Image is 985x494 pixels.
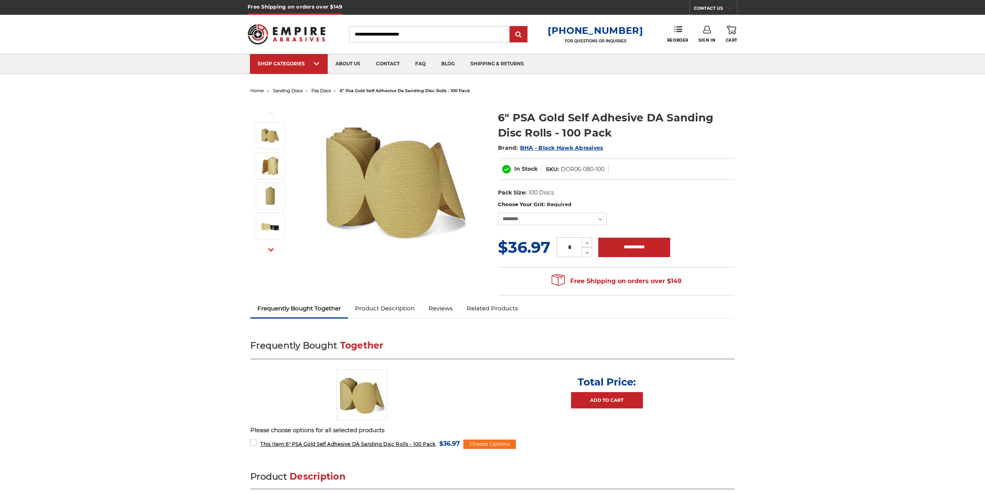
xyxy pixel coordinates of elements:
[317,102,473,258] img: 6" DA Sanding Discs on a Roll
[463,54,532,74] a: shipping & returns
[262,105,280,122] button: Previous
[262,242,280,258] button: Next
[547,201,571,207] small: Required
[260,126,280,145] img: 6" DA Sanding Discs on a Roll
[548,39,643,44] p: FOR QUESTIONS OR INQUIRIES
[328,54,368,74] a: about us
[439,438,460,449] span: $36.97
[250,471,287,482] span: Product
[699,38,715,43] span: Sign In
[340,340,384,351] span: Together
[290,471,346,482] span: Description
[726,38,737,43] span: Cart
[273,88,302,93] a: sanding discs
[463,440,516,449] div: Choose Options
[498,201,735,208] label: Choose Your Grit:
[407,54,433,74] a: faq
[460,300,525,317] a: Related Products
[422,300,460,317] a: Reviews
[498,189,527,197] dt: Pack Size:
[258,61,320,67] div: SHOP CATEGORIES
[248,19,325,49] img: Empire Abrasives
[498,110,735,140] h1: 6" PSA Gold Self Adhesive DA Sanding Disc Rolls - 100 Pack
[498,144,518,151] span: Brand:
[340,88,470,93] span: 6" psa gold self adhesive da sanding disc rolls - 100 pack
[571,392,643,408] a: Add to Cart
[552,273,681,289] span: Free Shipping on orders over $149
[260,156,280,175] img: 6" Roll of Gold PSA Discs
[498,238,550,257] span: $36.97
[667,26,688,42] a: Reorder
[260,441,286,447] strong: This Item:
[514,165,538,172] span: In Stock
[578,376,636,388] p: Total Price:
[561,165,604,173] dd: DOR06-080-100
[529,189,554,197] dd: 100 Discs
[694,4,737,15] a: CONTACT US
[250,340,337,351] span: Frequently Bought
[546,165,559,173] dt: SKU:
[433,54,463,74] a: blog
[337,370,387,420] img: 6" DA Sanding Discs on a Roll
[348,300,422,317] a: Product Description
[667,38,688,43] span: Reorder
[548,25,643,36] a: [PHONE_NUMBER]
[520,144,603,151] a: BHA - Black Hawk Abrasives
[250,426,735,435] p: Please choose options for all selected products
[250,88,264,93] a: home
[368,54,407,74] a: contact
[250,300,348,317] a: Frequently Bought Together
[260,217,280,236] img: Black Hawk Abrasives 6" Gold Sticky Back PSA Discs
[311,88,331,93] a: psa discs
[260,441,436,447] span: 6" PSA Gold Self Adhesive DA Sanding Disc Rolls - 100 Pack
[260,186,280,206] img: 6" Sticky Backed Sanding Discs
[511,27,526,42] input: Submit
[726,26,737,43] a: Cart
